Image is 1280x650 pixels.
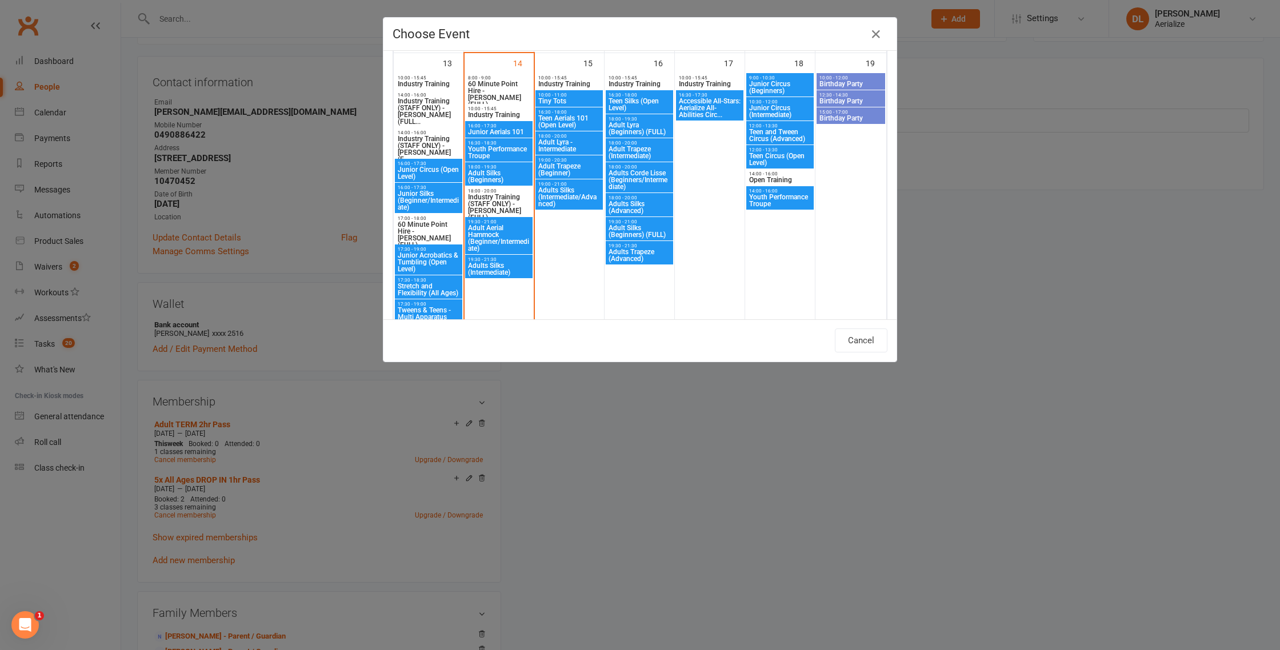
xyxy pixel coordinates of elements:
div: 15 [583,53,604,72]
span: Tiny Tots [538,98,601,105]
span: Adults Silks (Intermediate) [467,262,530,276]
span: Teen Circus (Open Level) [749,153,811,166]
span: Junior Circus (Open Level) [397,166,460,180]
span: 14:00 - 16:00 [397,93,460,98]
span: 18:00 - 20:00 [608,141,671,146]
span: Industry Training [608,81,671,87]
span: 19:00 - 20:30 [538,158,601,163]
iframe: Intercom live chat [11,611,39,639]
span: 17:30 - 19:00 [397,247,460,252]
span: 14:00 - 16:00 [397,130,460,135]
span: 18:00 - 20:00 [608,164,671,170]
span: Teen Aerials 101 (Open Level) [538,115,601,129]
span: 10:00 - 15:45 [397,75,460,81]
span: Stretch and Flexibility (All Ages) [397,283,460,296]
span: 10:00 - 15:45 [538,75,601,81]
span: Junior Acrobatics & Tumbling (Open Level) [397,252,460,272]
span: Industry Training [467,111,530,118]
span: 10:00 - 12:00 [819,75,883,81]
span: Junior Aerials 101 [467,129,530,135]
span: Adults Silks (Intermediate/Advanced) [538,187,601,207]
span: 18:00 - 19:30 [608,117,671,122]
span: 16:30 - 17:30 [678,93,741,98]
span: 12:00 - 13:30 [749,147,811,153]
button: Close [867,25,885,43]
span: Adults Silks (Advanced) [608,200,671,214]
span: Adult Silks (Beginners) (FULL) [608,224,671,238]
span: Birthday Party [819,115,883,122]
span: 19:30 - 21:30 [467,257,530,262]
span: Industry Training [678,81,741,87]
div: 17 [724,53,745,72]
span: 12:00 - 13:30 [749,123,811,129]
span: Adult Trapeze (Beginner) [538,163,601,176]
span: Junior Silks (Beginner/Intermediate) [397,190,460,211]
span: Adults Trapeze (Advanced) [608,248,671,262]
span: 17:30 - 19:00 [397,302,460,307]
span: 18:00 - 20:00 [608,195,671,200]
span: 19:00 - 21:00 [538,182,601,187]
span: 10:00 - 15:45 [678,75,741,81]
span: 12:30 - 14:30 [819,93,883,98]
span: 19:30 - 21:00 [467,219,530,224]
span: 18:00 - 20:00 [467,188,530,194]
span: Accessible All-Stars: Aerialize All-Abilities Circ... [678,98,741,118]
span: Industry Training [397,81,460,87]
span: 16:00 - 17:30 [397,161,460,166]
span: 16:30 - 18:00 [608,93,671,98]
span: 19:30 - 21:30 [608,243,671,248]
div: 18 [794,53,815,72]
div: 13 [443,53,463,72]
span: 60 Minute Point Hire - [PERSON_NAME] (FULL) [397,221,460,248]
button: Cancel [835,328,887,352]
span: Adult Lyra (Beginners) (FULL) [608,122,671,135]
span: 1 [35,611,44,620]
span: Industry Training (STAFF ONLY) - [PERSON_NAME] (FULL) [467,194,530,221]
span: 14:00 - 16:00 [749,171,811,176]
span: Junior Circus (Intermediate) [749,105,811,118]
span: 10:00 - 15:45 [608,75,671,81]
div: 16 [654,53,674,72]
span: Open Training [749,176,811,183]
span: 16:00 - 17:30 [467,123,530,129]
div: 14 [513,53,534,72]
span: 17:30 - 18:30 [397,278,460,283]
span: 19:30 - 21:00 [608,219,671,224]
span: 10:00 - 11:00 [538,93,601,98]
span: 17:00 - 18:00 [397,216,460,221]
span: 8:00 - 9:00 [467,75,530,81]
span: Youth Performance Troupe [467,146,530,159]
span: 18:00 - 20:00 [538,134,601,139]
span: 18:00 - 19:30 [467,164,530,170]
span: 16:30 - 18:30 [467,141,530,146]
span: 16:30 - 18:00 [538,110,601,115]
span: Adult Trapeze (Intermediate) [608,146,671,159]
span: Industry Training [538,81,601,87]
span: 10:00 - 15:45 [467,106,530,111]
span: Adults Corde Lisse (Beginners/Intermediate) [608,170,671,190]
span: Teen and Tween Circus (Advanced) [749,129,811,142]
span: Birthday Party [819,98,883,105]
span: 15:00 - 17:00 [819,110,883,115]
span: Adult Aerial Hammock (Beginner/Intermediate) [467,224,530,252]
span: Adult Silks (Beginners) [467,170,530,183]
span: 60 Minute Point Hire - [PERSON_NAME] (FULL) [467,81,530,108]
h4: Choose Event [393,27,887,41]
span: 14:00 - 16:00 [749,188,811,194]
span: 16:00 - 17:30 [397,185,460,190]
div: 19 [866,53,886,72]
span: Junior Circus (Beginners) [749,81,811,94]
span: Birthday Party [819,81,883,87]
span: Youth Performance Troupe [749,194,811,207]
span: Industry Training (STAFF ONLY) - [PERSON_NAME] (FULL... [397,98,460,125]
span: Industry Training (STAFF ONLY) - [PERSON_NAME] (F... [397,135,460,163]
span: 10:30 - 12:00 [749,99,811,105]
span: 9:00 - 10:30 [749,75,811,81]
span: Teen Silks (Open Level) [608,98,671,111]
span: Tweens & Teens - Multi Apparatus (Open Level) [397,307,460,327]
span: Adult Lyra - Intermediate [538,139,601,153]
